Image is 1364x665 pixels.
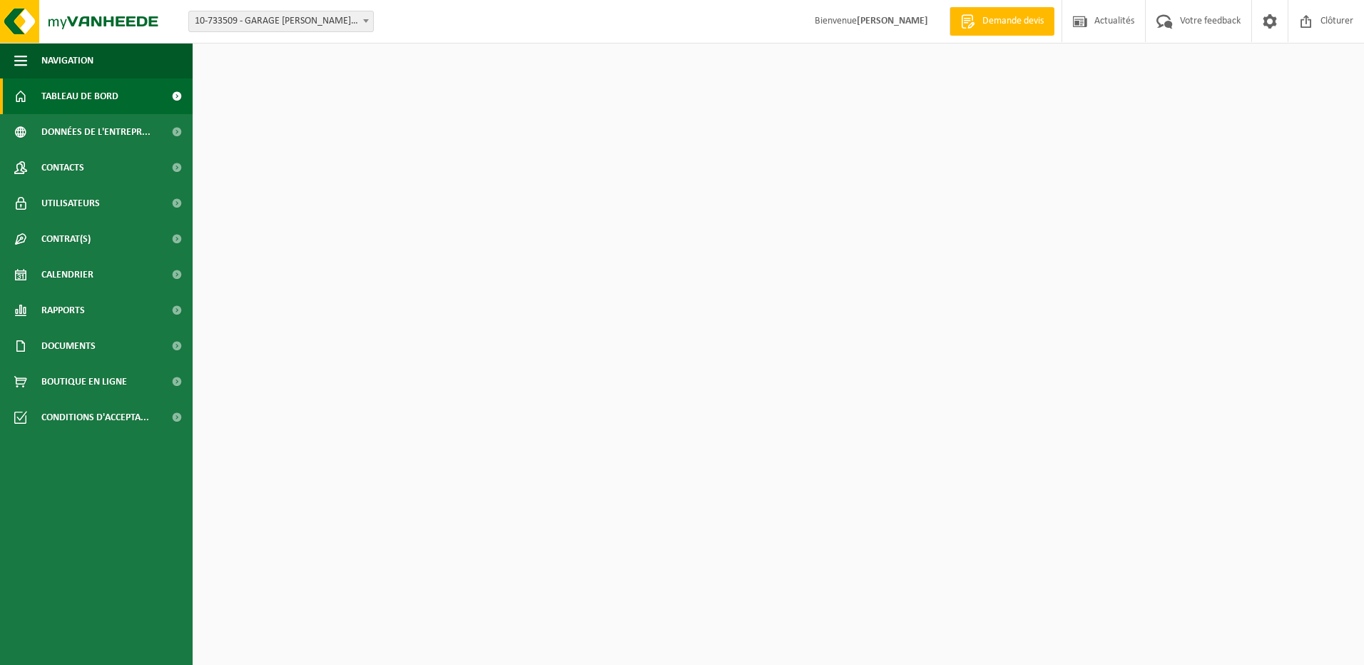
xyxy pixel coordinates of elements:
span: Conditions d'accepta... [41,400,149,435]
span: Utilisateurs [41,186,100,221]
span: Documents [41,328,96,364]
span: Calendrier [41,257,93,293]
span: 10-733509 - GARAGE CIULLA - RESSAIX [189,11,373,31]
span: Contrat(s) [41,221,91,257]
a: Demande devis [950,7,1054,36]
span: Contacts [41,150,84,186]
strong: [PERSON_NAME] [857,16,928,26]
span: Navigation [41,43,93,78]
span: Tableau de bord [41,78,118,114]
span: 10-733509 - GARAGE CIULLA - RESSAIX [188,11,374,32]
span: Données de l'entrepr... [41,114,151,150]
span: Demande devis [979,14,1047,29]
span: Rapports [41,293,85,328]
span: Boutique en ligne [41,364,127,400]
